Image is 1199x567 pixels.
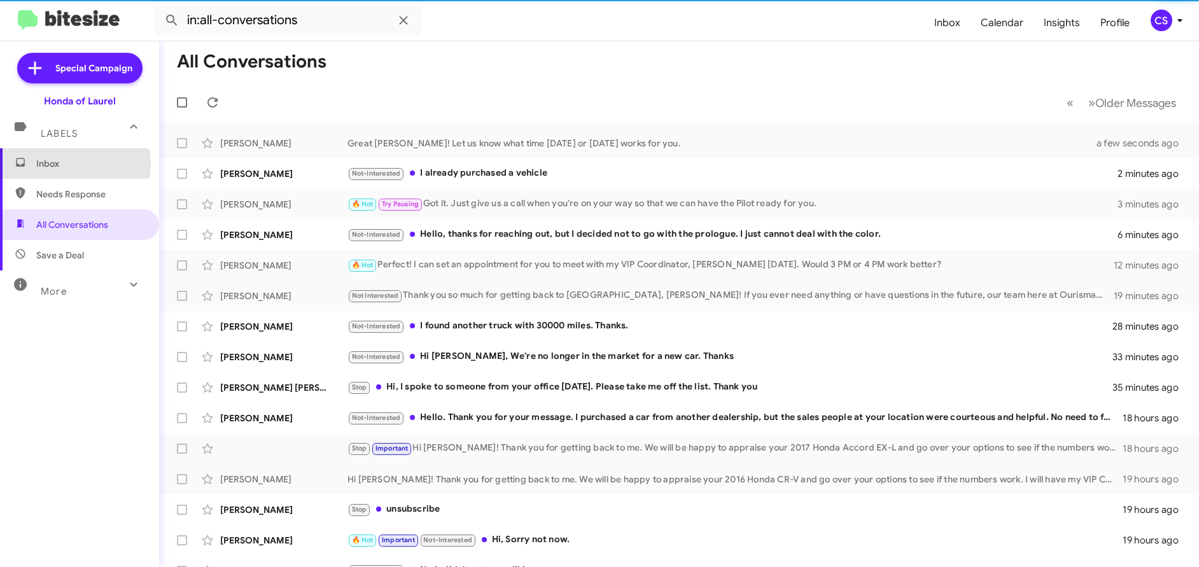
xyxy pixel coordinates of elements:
a: Insights [1034,4,1090,41]
div: Hello. Thank you for your message. I purchased a car from another dealership, but the sales peopl... [347,410,1123,425]
span: Inbox [36,157,144,170]
div: [PERSON_NAME] [220,534,347,547]
div: I already purchased a vehicle [347,166,1118,181]
div: Hello, thanks for reaching out, but I decided not to go with the prologue. I just cannot deal wit... [347,227,1118,242]
span: Special Campaign [55,62,132,74]
span: Stop [352,383,367,391]
div: [PERSON_NAME] [220,473,347,486]
span: More [41,286,67,297]
span: Not-Interested [352,353,401,361]
span: Important [375,444,409,452]
span: Labels [41,128,78,139]
span: All Conversations [36,218,108,231]
div: unsubscribe [347,502,1123,517]
span: Not-Interested [352,230,401,239]
div: [PERSON_NAME] [220,320,347,333]
div: Hi [PERSON_NAME], We're no longer in the market for a new car. Thanks [347,349,1112,364]
div: 35 minutes ago [1112,381,1189,394]
span: Not Interested [352,291,399,300]
span: 🔥 Hot [352,200,374,208]
div: [PERSON_NAME] [PERSON_NAME] [220,381,347,394]
span: « [1067,95,1074,111]
span: Save a Deal [36,249,84,262]
button: Next [1081,90,1184,116]
div: 18 hours ago [1123,412,1189,424]
span: » [1088,95,1095,111]
div: [PERSON_NAME] [220,228,347,241]
div: [PERSON_NAME] [220,503,347,516]
a: Profile [1090,4,1140,41]
span: Not-Interested [423,536,472,544]
div: [PERSON_NAME] [220,198,347,211]
div: Hi [PERSON_NAME]! Thank you for getting back to me. We will be happy to appraise your 2017 Honda ... [347,441,1123,456]
div: 2 minutes ago [1118,167,1189,180]
button: CS [1140,10,1185,31]
div: Honda of Laurel [44,95,116,108]
div: Perfect! I can set an appointment for you to meet with my VIP Coordinator, [PERSON_NAME] [DATE]. ... [347,258,1114,272]
div: [PERSON_NAME] [220,351,347,363]
div: CS [1151,10,1172,31]
div: 12 minutes ago [1114,259,1189,272]
span: Older Messages [1095,96,1176,110]
div: Thank you so much for getting back to [GEOGRAPHIC_DATA], [PERSON_NAME]! If you ever need anything... [347,288,1114,303]
span: 🔥 Hot [352,261,374,269]
nav: Page navigation example [1060,90,1184,116]
input: Search [154,5,421,36]
div: [PERSON_NAME] [220,290,347,302]
div: 3 minutes ago [1118,198,1189,211]
div: a few seconds ago [1112,137,1189,150]
a: Special Campaign [17,53,143,83]
span: Not-Interested [352,169,401,178]
div: Hi, Sorry not now. [347,533,1123,547]
div: 19 hours ago [1123,534,1189,547]
div: 19 hours ago [1123,473,1189,486]
div: 19 minutes ago [1114,290,1189,302]
div: Got it. Just give us a call when you're on your way so that we can have the Pilot ready for you. [347,197,1118,211]
div: 33 minutes ago [1112,351,1189,363]
a: Calendar [971,4,1034,41]
span: Not-Interested [352,414,401,422]
span: Not-Interested [352,322,401,330]
div: [PERSON_NAME] [220,259,347,272]
div: 19 hours ago [1123,503,1189,516]
div: Hi, I spoke to someone from your office [DATE]. Please take me off the list. Thank you [347,380,1112,395]
span: Try Pausing [382,200,419,208]
h1: All Conversations [177,52,326,72]
span: Important [382,536,415,544]
span: Stop [352,444,367,452]
div: [PERSON_NAME] [220,167,347,180]
div: 18 hours ago [1123,442,1189,455]
div: I found another truck with 30000 miles. Thanks. [347,319,1112,333]
div: [PERSON_NAME] [220,412,347,424]
div: 6 minutes ago [1118,228,1189,241]
span: Stop [352,505,367,514]
div: Hi [PERSON_NAME]! Thank you for getting back to me. We will be happy to appraise your 2016 Honda ... [347,473,1123,486]
button: Previous [1059,90,1081,116]
a: Inbox [924,4,971,41]
div: Great [PERSON_NAME]! Let us know what time [DATE] or [DATE] works for you. [347,137,1112,150]
div: 28 minutes ago [1112,320,1189,333]
span: 🔥 Hot [352,536,374,544]
div: [PERSON_NAME] [220,137,347,150]
span: Needs Response [36,188,144,200]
